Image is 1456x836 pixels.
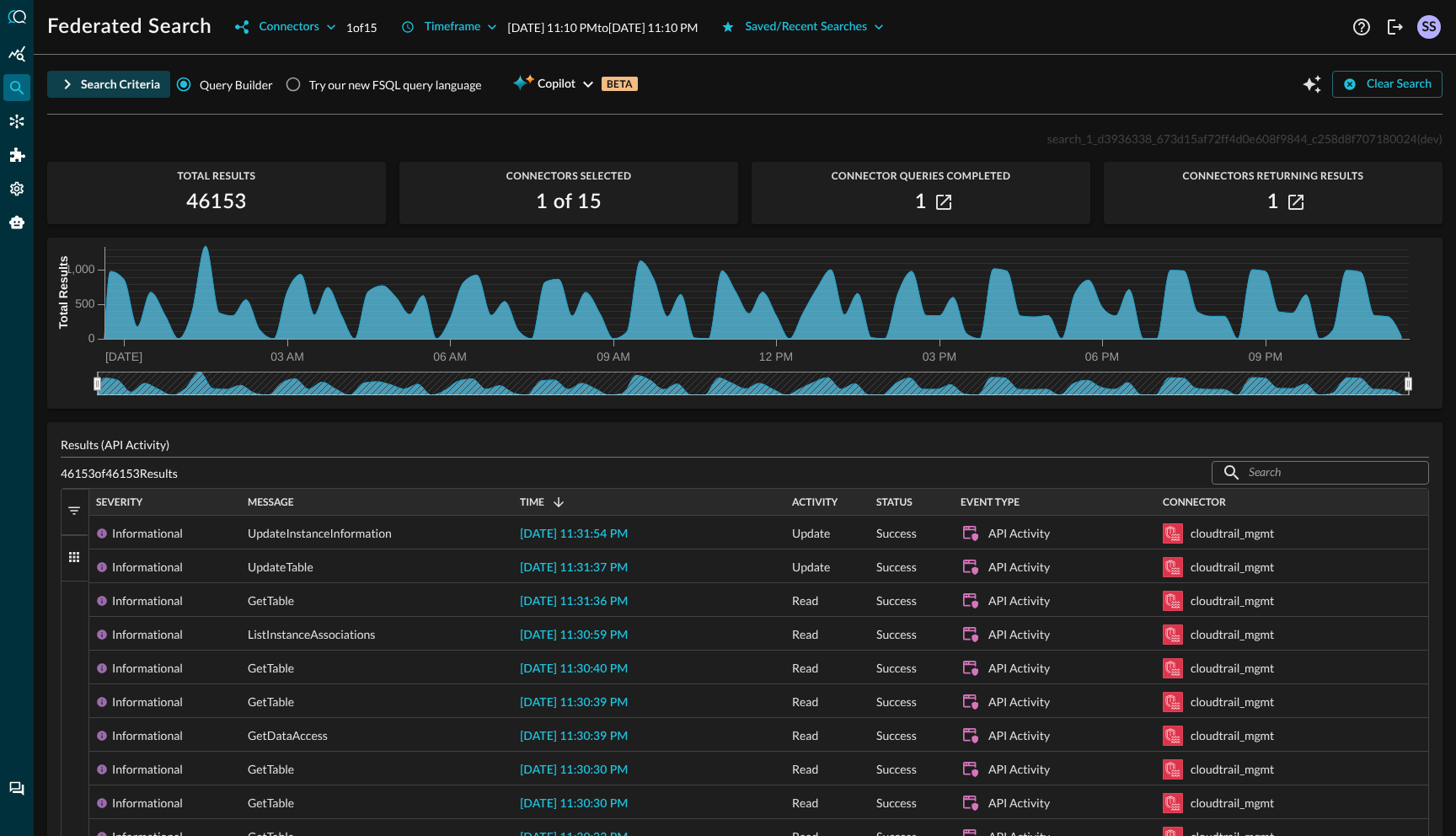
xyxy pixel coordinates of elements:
span: GetTable [248,786,294,820]
span: [DATE] 11:30:39 PM [520,697,628,709]
span: [DATE] 11:31:54 PM [520,528,628,540]
div: Informational [112,786,183,820]
tspan: [DATE] [105,350,142,363]
span: Update [792,517,830,550]
button: CopilotBETA [502,71,648,98]
span: ListInstanceAssociations [248,618,375,651]
p: [DATE] 11:10 PM to [DATE] 11:10 PM [507,19,698,36]
div: Addons [4,142,31,169]
span: UpdateInstanceInformation [248,517,392,550]
div: Informational [112,651,183,685]
tspan: Total Results [56,255,70,329]
p: 46153 of 46153 Results [61,464,178,482]
div: Summary Insights [3,40,30,67]
h2: 1 [1267,189,1279,216]
div: API Activity [988,550,1050,584]
tspan: 500 [75,297,95,310]
span: Read [792,685,818,719]
span: Success [876,550,917,584]
svg: Amazon Security Lake [1163,726,1183,746]
span: Connector Queries Completed [752,170,1090,182]
span: [DATE] 11:30:30 PM [520,798,628,810]
tspan: 03 AM [270,350,304,363]
span: [DATE] 11:31:36 PM [520,596,628,608]
tspan: 0 [88,331,95,345]
span: Success [876,786,917,820]
button: Clear Search [1332,71,1443,98]
div: Informational [112,584,183,618]
div: API Activity [988,618,1050,651]
span: Copilot [538,74,575,95]
span: [DATE] 11:30:59 PM [520,630,628,641]
h2: 1 [915,189,927,216]
div: cloudtrail_mgmt [1191,753,1274,786]
div: Timeframe [425,17,481,38]
button: Open Query Copilot [1298,71,1325,98]
div: API Activity [988,719,1050,753]
div: Settings [3,175,30,202]
span: [DATE] 11:31:37 PM [520,562,628,574]
div: SS [1417,15,1441,39]
span: Query Builder [200,76,273,94]
svg: Amazon Security Lake [1163,658,1183,678]
span: Read [792,719,818,753]
input: Search [1249,457,1390,488]
span: GetDataAccess [248,719,328,753]
span: Success [876,685,917,719]
span: Connector [1163,496,1226,508]
span: GetTable [248,685,294,719]
tspan: 03 PM [923,350,956,363]
div: Chat [3,775,30,802]
div: Connectors [259,17,318,38]
span: GetTable [248,651,294,685]
div: cloudtrail_mgmt [1191,685,1274,719]
div: API Activity [988,753,1050,786]
p: 1 of 15 [346,19,377,36]
div: Informational [112,753,183,786]
p: BETA [602,77,638,91]
div: Saved/Recent Searches [745,17,867,38]
span: [DATE] 11:30:40 PM [520,663,628,675]
tspan: 12 PM [759,350,793,363]
h2: 1 of 15 [536,189,602,216]
div: Informational [112,517,183,550]
span: Message [248,496,294,508]
span: Time [520,496,544,508]
svg: Amazon Security Lake [1163,624,1183,645]
button: Saved/Recent Searches [711,13,894,40]
span: Read [792,651,818,685]
span: Event Type [961,496,1020,508]
span: Success [876,584,917,618]
span: [DATE] 11:30:30 PM [520,764,628,776]
svg: Amazon Security Lake [1163,692,1183,712]
div: cloudtrail_mgmt [1191,584,1274,618]
h2: 46153 [186,189,247,216]
div: cloudtrail_mgmt [1191,517,1274,550]
svg: Amazon Security Lake [1163,793,1183,813]
div: cloudtrail_mgmt [1191,719,1274,753]
div: Informational [112,550,183,584]
span: Success [876,719,917,753]
span: Read [792,584,818,618]
div: Clear Search [1367,74,1432,95]
svg: Amazon Security Lake [1163,557,1183,577]
span: Success [876,517,917,550]
span: Read [792,786,818,820]
div: Try our new FSQL query language [309,76,482,94]
span: Total Results [47,170,386,182]
span: Success [876,753,917,786]
span: Read [792,618,818,651]
button: Logout [1382,13,1409,40]
span: Read [792,753,818,786]
div: API Activity [988,786,1050,820]
span: search_1_d3936338_673d15af72ff4d0e608f9844_c258d8f707180024 [1047,131,1417,146]
div: cloudtrail_mgmt [1191,550,1274,584]
span: Activity [792,496,838,508]
span: Status [876,496,913,508]
span: Connectors Returning Results [1104,170,1443,182]
p: Results (API Activity) [61,436,1429,453]
span: Update [792,550,830,584]
span: [DATE] 11:30:39 PM [520,731,628,742]
span: (dev) [1417,131,1443,146]
div: cloudtrail_mgmt [1191,786,1274,820]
